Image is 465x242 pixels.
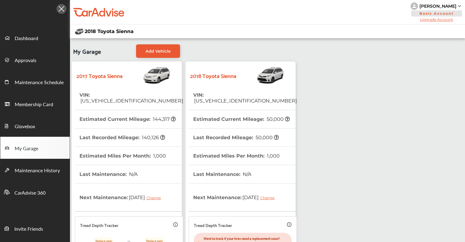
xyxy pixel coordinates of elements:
[15,57,36,65] span: Approvals
[193,110,290,128] th: Estimated Current Mileage :
[190,71,236,80] strong: 2018 Toyota Sienna
[152,116,176,122] span: 144,317
[141,135,165,140] span: 140,126
[0,93,70,115] a: Membership Card
[193,165,251,183] th: Last Maintenance :
[0,49,70,71] a: Approvals
[14,225,43,233] span: Invite Friends
[193,147,280,165] th: Estimated Miles Per Month :
[193,128,279,147] th: Last Recorded Mileage :
[411,17,463,22] span: Upgrade Account
[146,195,164,200] div: Change
[85,28,134,34] span: 2018 Toyota Sienna
[128,171,138,177] span: N/A
[79,110,176,128] th: Estimated Current Mileage :
[15,167,60,175] span: Maintenance History
[193,86,297,110] th: VIN :
[15,101,53,109] span: Membership Card
[0,159,70,181] a: Maintenance History
[242,171,251,177] span: N/A
[79,147,166,165] th: Estimated Miles Per Month :
[73,44,101,58] span: My Garage
[128,190,165,205] span: [DATE]
[15,35,38,43] span: Dashboard
[266,116,290,122] span: 50,000
[0,137,70,159] a: My Garage
[266,153,280,159] span: 1,000
[15,123,35,131] span: Glovebox
[76,71,123,80] strong: 2017 Toyota Sienna
[193,98,297,104] span: [US_VEHICLE_IDENTIFICATION_NUMBER]
[79,128,165,147] th: Last Recorded Mileage :
[0,71,70,93] a: Maintenance Schedule
[0,27,70,49] a: Dashboard
[260,195,278,200] div: Change
[15,79,64,87] span: Maintenance Schedule
[136,44,180,58] a: Add Vehicle
[152,153,166,159] span: 1,000
[255,135,279,140] span: 50,000
[123,65,171,86] img: Vehicle
[236,65,285,86] img: Vehicle
[79,165,138,183] th: Last Maintenance :
[79,98,183,104] span: [US_VEHICLE_IDENTIFICATION_NUMBER]
[57,4,66,14] img: Icon.5fd9dcc7.svg
[194,222,232,229] p: Tread Depth Tracker
[14,189,46,197] span: CarAdvise 360
[458,5,461,7] img: sCxJUJ+qAmfqhQGDUl18vwLg4ZYJ6CxN7XmbOMBAAAAAElFTkSuQmCC
[193,184,279,211] th: Next Maintenance :
[79,86,183,110] th: VIN :
[80,222,118,229] p: Tread Depth Tracker
[204,235,289,241] p: Want to track if your tires need a replacement soon?
[411,2,418,10] img: knH8PDtVvWoAbQRylUukY18CTiRevjo20fAtgn5MLBQj4uumYvk2MzTtcAIzfGAtb1XOLVMAvhLuqoNAbL4reqehy0jehNKdM...
[79,184,165,211] th: Next Maintenance :
[75,28,84,35] img: mobile_12512_st0640_046.jpg
[0,115,70,137] a: Glovebox
[419,3,456,9] div: [PERSON_NAME]
[15,145,38,153] span: My Garage
[146,49,171,54] span: Add Vehicle
[242,190,279,205] span: [DATE]
[411,10,462,17] span: Basic Account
